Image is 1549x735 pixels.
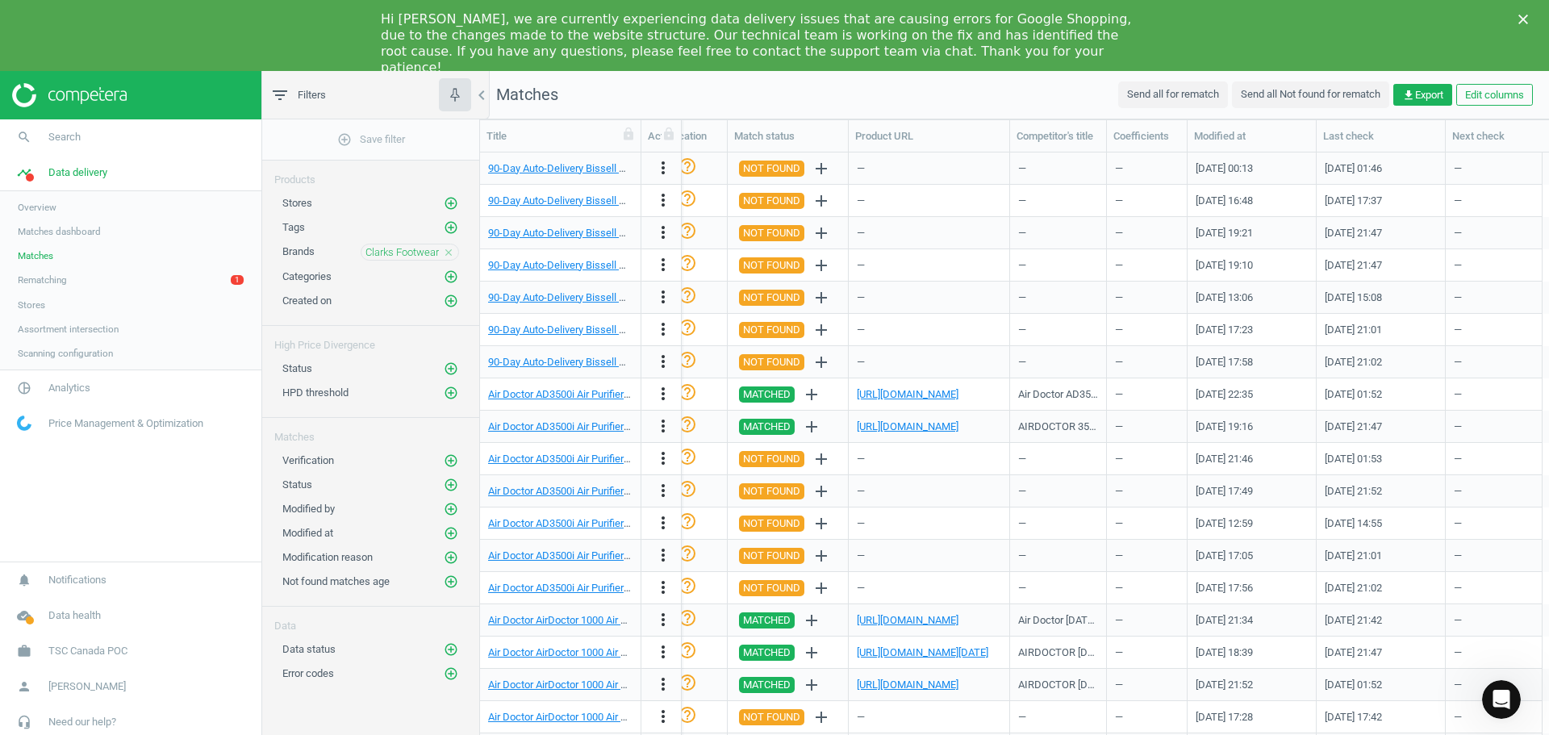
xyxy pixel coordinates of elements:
[653,674,673,695] button: more_vert
[381,11,1142,76] div: Hi [PERSON_NAME], we are currently experiencing data delivery issues that are causing errors for ...
[1454,283,1534,311] div: —
[808,704,835,731] button: add
[9,671,40,702] i: person
[678,544,697,563] i: help_outline
[743,225,800,241] span: NOT FOUND
[798,671,825,699] button: add
[808,252,835,279] button: add
[857,679,958,691] a: [URL][DOMAIN_NAME]
[808,510,835,537] button: add
[857,646,988,658] a: [URL][DOMAIN_NAME][DATE]
[48,573,106,587] span: Notifications
[1196,315,1308,344] div: [DATE] 17:23
[678,286,697,305] i: help_outline
[444,196,458,211] i: add_circle_outline
[743,290,800,306] span: NOT FOUND
[812,223,831,243] i: add
[653,513,673,534] button: more_vert
[488,453,663,465] a: Air Doctor AD3500i Air Purifier | by TSC
[1456,84,1533,106] button: Edit columns
[653,190,673,210] i: more_vert
[1325,348,1437,376] div: [DATE] 21:02
[653,158,673,179] button: more_vert
[653,707,673,728] button: more_vert
[653,610,673,629] i: more_vert
[857,477,1001,505] div: —
[1115,283,1179,311] div: —
[9,157,40,188] i: timeline
[857,219,1001,247] div: —
[653,384,673,403] i: more_vert
[1196,219,1308,247] div: [DATE] 19:21
[1018,574,1098,602] div: —
[1018,445,1098,473] div: —
[488,162,906,174] a: 90-Day Auto-Delivery Bissell Hard Floor Odour Eliminator Cleaning Formula (4-Pack) | by TSC
[1454,509,1534,537] div: —
[1115,574,1179,602] div: —
[802,385,821,404] i: add
[653,319,673,340] button: more_vert
[48,608,101,623] span: Data health
[1194,129,1309,144] div: Modified at
[48,165,107,180] span: Data delivery
[798,607,825,634] button: add
[443,477,459,493] button: add_circle_outline
[1115,477,1179,505] div: —
[1115,315,1179,344] div: —
[1325,380,1437,408] div: [DATE] 01:52
[857,614,958,626] a: [URL][DOMAIN_NAME]
[18,347,113,360] span: Scanning configuration
[488,549,663,562] a: Air Doctor AD3500i Air Purifier | by TSC
[808,155,835,182] button: add
[18,299,45,311] span: Stores
[1018,477,1098,505] div: —
[488,582,663,594] a: Air Doctor AD3500i Air Purifier | by TSC
[444,550,458,565] i: add_circle_outline
[1325,154,1437,182] div: [DATE] 01:46
[1115,348,1179,376] div: —
[444,574,458,589] i: add_circle_outline
[653,578,673,597] i: more_vert
[1325,315,1437,344] div: [DATE] 21:01
[1196,412,1308,441] div: [DATE] 19:16
[743,354,800,370] span: NOT FOUND
[1018,251,1098,279] div: —
[653,449,673,468] i: more_vert
[857,574,1001,602] div: —
[12,83,127,107] img: ajHJNr6hYgQAAAAASUVORK5CYII=
[743,451,800,467] span: NOT FOUND
[743,257,800,274] span: NOT FOUND
[444,361,458,376] i: add_circle_outline
[812,514,831,533] i: add
[9,373,40,403] i: pie_chart_outlined
[808,349,835,376] button: add
[1325,541,1437,570] div: [DATE] 21:01
[270,86,290,105] i: filter_list
[486,129,634,144] div: Title
[443,525,459,541] button: add_circle_outline
[1018,283,1098,311] div: —
[488,194,906,207] a: 90-Day Auto-Delivery Bissell Hard Floor Odour Eliminator Cleaning Formula (4-Pack) | by TSC
[443,641,459,658] button: add_circle_outline
[1018,420,1098,434] div: AIRDOCTOR 3500i SMART Air Purifier for Living Rooms & Bedrooms. 3 Stage Filtration with Pre-Filte...
[678,157,697,176] i: help_outline
[857,509,1001,537] div: —
[653,190,673,211] button: more_vert
[496,85,558,104] span: Matches
[282,294,332,307] span: Created on
[1325,477,1437,505] div: [DATE] 21:52
[1454,541,1534,570] div: —
[337,132,405,147] span: Save filter
[282,386,349,399] span: HPD threshold
[812,320,831,340] i: add
[653,610,673,631] button: more_vert
[653,674,673,694] i: more_vert
[678,253,697,273] i: help_outline
[282,478,312,491] span: Status
[1454,219,1534,247] div: —
[1196,477,1308,505] div: [DATE] 17:49
[444,478,458,492] i: add_circle_outline
[1196,186,1308,215] div: [DATE] 16:48
[472,86,491,105] i: chevron_left
[1393,84,1452,106] button: get_appExport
